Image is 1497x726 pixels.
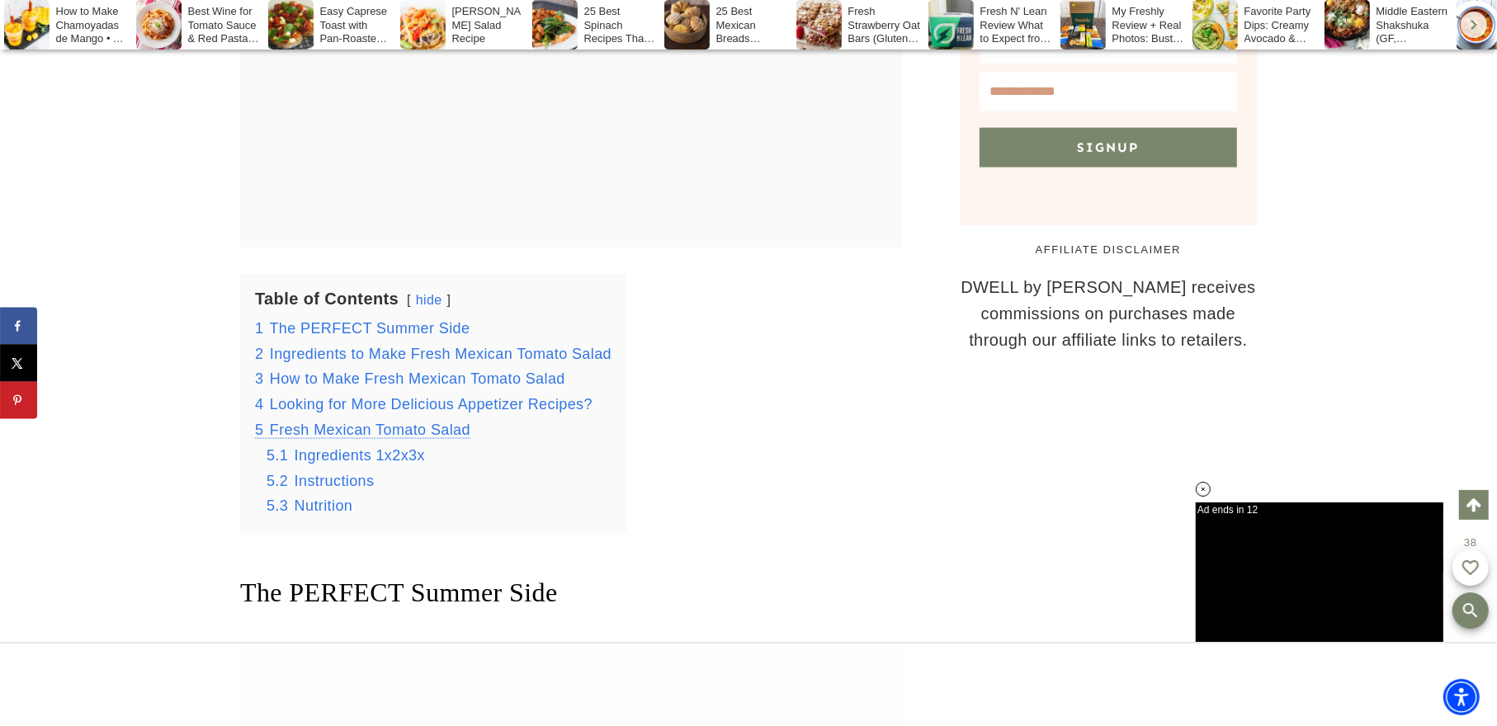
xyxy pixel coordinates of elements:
[270,320,470,337] span: The PERFECT Summer Side
[267,447,425,464] a: 5.1 Ingredients 1x2x3x
[255,346,263,362] span: 2
[270,346,612,362] span: Ingredients to Make Fresh Mexican Tomato Salad
[255,346,612,362] a: 2 Ingredients to Make Fresh Mexican Tomato Salad
[270,370,565,387] span: How to Make Fresh Mexican Tomato Salad
[1443,679,1480,715] div: Accessibility Menu
[255,396,593,412] a: 4 Looking for More Delicious Appetizer Recipes?
[270,396,593,412] span: Looking for More Delicious Appetizer Recipes?
[255,290,399,308] b: Table of Contents
[616,643,881,726] iframe: Advertisement
[240,577,558,607] span: The PERFECT Summer Side
[267,447,288,464] span: 5.1
[255,370,565,387] a: 3 How to Make Fresh Mexican Tomato Salad
[267,497,352,514] a: 5.3 Nutrition
[255,320,470,337] a: 1 The PERFECT Summer Side
[255,370,263,387] span: 3
[267,473,288,489] span: 5.2
[295,497,353,514] span: Nutrition
[295,447,425,464] span: Ingredients 1x2x3x
[267,497,288,514] span: 5.3
[960,242,1257,258] h5: AFFILIATE DISCLAIMER
[267,473,374,489] a: 5.2 Instructions
[255,320,263,337] span: 1
[270,422,470,438] span: Fresh Mexican Tomato Salad
[295,473,375,489] span: Instructions
[255,422,470,439] a: 5 Fresh Mexican Tomato Salad
[960,274,1257,353] p: DWELL by [PERSON_NAME] receives commissions on purchases made through our affiliate links to reta...
[980,128,1237,167] button: Signup
[1196,502,1443,642] iframe: Advertisement
[1459,490,1489,520] a: Scroll to top
[255,396,263,412] span: 4
[255,422,263,438] span: 5
[416,293,442,307] a: hide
